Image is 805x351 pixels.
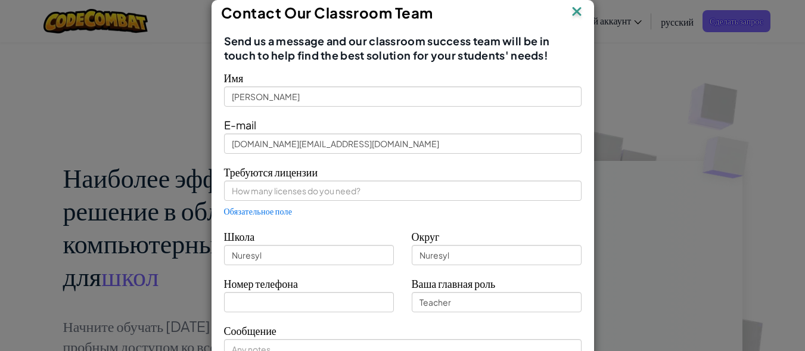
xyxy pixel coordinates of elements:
span: Обязательное поле [224,206,293,216]
input: Teacher, Principal, etc. [412,292,582,312]
span: Требуются лицензии [224,165,318,179]
span: Имя [224,71,244,85]
span: Номер телефона [224,277,298,290]
span: E-mail [224,118,256,132]
span: Ваша главная роль [412,277,496,290]
span: Сообщение [224,324,276,337]
span: Школа [224,229,255,243]
span: Send us a message and our classroom success team will be in touch to help find the best solution ... [224,34,582,63]
input: How many licenses do you need? [224,181,582,201]
span: Округ [412,229,440,243]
